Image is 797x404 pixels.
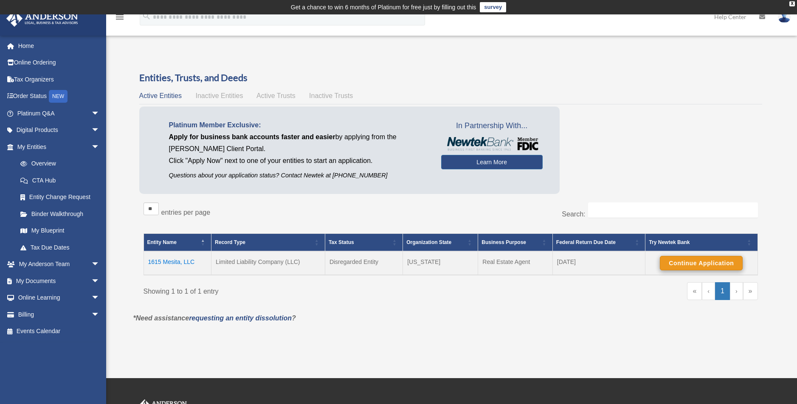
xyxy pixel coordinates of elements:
td: [US_STATE] [403,251,478,275]
a: Platinum Q&Aarrow_drop_down [6,105,113,122]
p: Questions about your application status? Contact Newtek at [PHONE_NUMBER] [169,170,428,181]
span: arrow_drop_down [91,105,108,122]
a: CTA Hub [12,172,108,189]
a: Overview [12,155,104,172]
a: Events Calendar [6,323,113,340]
a: Entity Change Request [12,189,108,206]
th: Record Type: Activate to sort [211,234,325,252]
td: Limited Liability Company (LLC) [211,251,325,275]
th: Try Newtek Bank : Activate to sort [645,234,758,252]
button: Continue Application [660,256,743,270]
a: survey [480,2,506,12]
td: [DATE] [552,251,645,275]
img: Anderson Advisors Platinum Portal [4,10,81,27]
label: entries per page [161,209,211,216]
span: Organization State [406,239,451,245]
span: Record Type [215,239,245,245]
a: My Blueprint [12,222,108,239]
span: Inactive Entities [195,92,243,99]
img: User Pic [778,11,791,23]
div: close [789,1,795,6]
span: Active Entities [139,92,182,99]
span: arrow_drop_down [91,306,108,323]
a: Home [6,37,113,54]
span: Tax Status [329,239,354,245]
p: Click "Apply Now" next to one of your entities to start an application. [169,155,428,167]
div: Showing 1 to 1 of 1 entry [144,282,445,297]
span: arrow_drop_down [91,138,108,156]
span: arrow_drop_down [91,122,108,139]
a: Billingarrow_drop_down [6,306,113,323]
em: *Need assistance ? [133,314,296,322]
a: Previous [702,282,715,300]
a: Tax Due Dates [12,239,108,256]
span: In Partnership With... [441,119,543,133]
h3: Entities, Trusts, and Deeds [139,71,762,84]
a: First [687,282,702,300]
td: 1615 Mesita, LLC [144,251,211,275]
th: Organization State: Activate to sort [403,234,478,252]
a: menu [115,15,125,22]
p: by applying from the [PERSON_NAME] Client Portal. [169,131,428,155]
div: Try Newtek Bank [649,237,744,247]
div: Get a chance to win 6 months of Platinum for free just by filling out this [291,2,476,12]
th: Entity Name: Activate to invert sorting [144,234,211,252]
span: arrow_drop_down [91,289,108,307]
td: Disregarded Entity [325,251,403,275]
div: NEW [49,90,68,103]
a: Digital Productsarrow_drop_down [6,122,113,139]
a: My Documentsarrow_drop_down [6,272,113,289]
i: search [142,11,151,21]
a: My Entitiesarrow_drop_down [6,138,108,155]
th: Tax Status: Activate to sort [325,234,403,252]
img: NewtekBankLogoSM.png [445,137,538,151]
a: Learn More [441,155,543,169]
label: Search: [562,210,585,218]
span: Inactive Trusts [309,92,353,99]
a: Online Learningarrow_drop_down [6,289,113,306]
a: 1 [715,282,730,300]
a: Tax Organizers [6,71,113,88]
a: Binder Walkthrough [12,205,108,222]
span: Apply for business bank accounts faster and easier [169,133,335,140]
a: requesting an entity dissolution [189,314,292,322]
a: Last [743,282,758,300]
a: Online Ordering [6,54,113,71]
th: Federal Return Due Date: Activate to sort [552,234,645,252]
p: Platinum Member Exclusive: [169,119,428,131]
a: My Anderson Teamarrow_drop_down [6,256,113,273]
span: arrow_drop_down [91,272,108,290]
span: Federal Return Due Date [556,239,616,245]
a: Order StatusNEW [6,88,113,105]
span: arrow_drop_down [91,256,108,273]
a: Next [730,282,743,300]
i: menu [115,12,125,22]
td: Real Estate Agent [478,251,552,275]
th: Business Purpose: Activate to sort [478,234,552,252]
span: Entity Name [147,239,177,245]
span: Active Trusts [256,92,296,99]
span: Business Purpose [482,239,526,245]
